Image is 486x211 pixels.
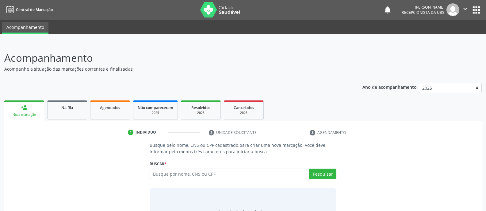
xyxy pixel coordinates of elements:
span: Na fila [61,105,73,110]
label: Buscar [150,159,166,169]
div: 2025 [228,111,259,115]
div: [PERSON_NAME] [402,5,444,10]
span: Cancelados [234,105,254,110]
a: Central de Marcação [4,5,53,15]
div: 2025 [138,111,173,115]
div: Nova marcação [9,112,40,117]
span: Central de Marcação [16,7,53,12]
span: Não compareceram [138,105,173,110]
button: notifications [383,6,392,14]
p: Busque pelo nome, CNS ou CPF cadastrado para criar uma nova marcação. Você deve informar pelo men... [150,142,336,155]
i:  [462,6,469,12]
a: Acompanhamento [2,22,48,34]
button:  [459,3,471,16]
img: img [446,3,459,16]
div: 2025 [186,111,216,115]
button: apps [471,5,482,15]
p: Ano de acompanhamento [362,83,417,91]
span: Agendados [100,105,120,110]
p: Acompanhe a situação das marcações correntes e finalizadas [4,66,339,72]
input: Busque por nome, CNS ou CPF [150,169,307,179]
span: Recepcionista da UBS [402,10,444,15]
div: person_add [21,104,28,111]
p: Acompanhamento [4,50,339,66]
div: 1 [128,130,133,135]
div: Indivíduo [136,130,156,135]
button: Pesquisar [309,169,336,179]
span: Resolvidos [191,105,210,110]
